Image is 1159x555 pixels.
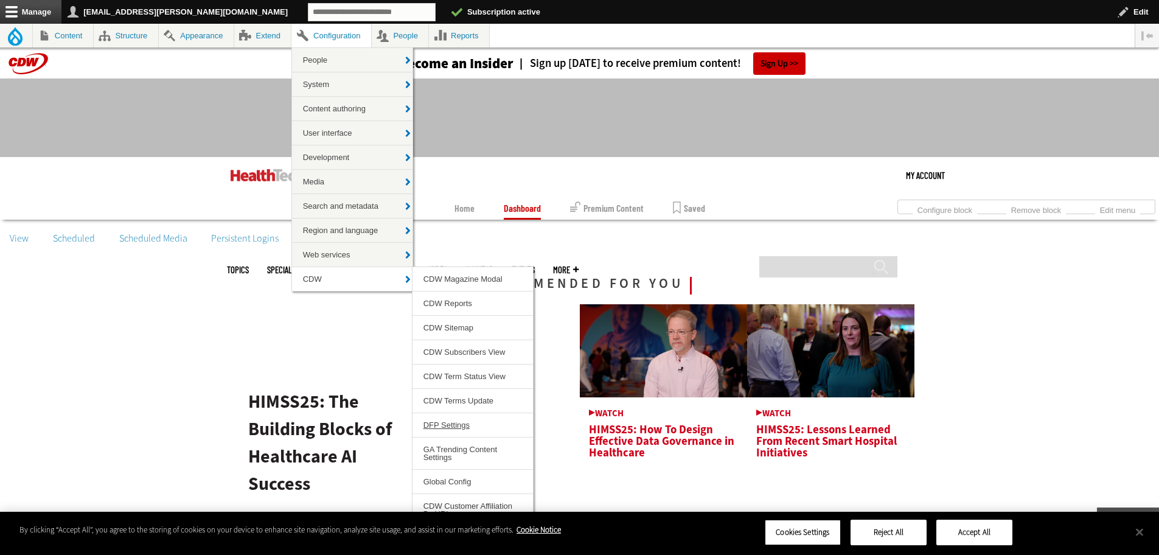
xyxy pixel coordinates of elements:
[412,316,533,340] a: CDW Sitemap
[512,265,535,274] a: Events
[33,24,93,47] a: Content
[412,438,533,469] a: GA Trending Content Settings
[292,170,412,194] a: Media
[504,197,541,220] a: Dashboard
[906,157,945,194] a: My Account
[1006,202,1066,215] a: Remove block
[292,145,412,169] a: Development
[292,72,412,96] a: System
[466,265,493,274] a: MonITor
[43,229,105,248] a: Scheduled
[292,267,412,291] a: CDW
[412,470,533,494] a: Global Config
[292,218,412,242] a: Region and language
[322,237,414,250] a: CDW
[412,413,533,437] a: DFP Settings
[412,365,533,388] a: CDW Term Status View
[227,265,249,274] span: Topics
[292,48,412,72] a: People
[454,197,475,220] a: Home
[517,525,561,535] a: More information about your privacy
[231,169,304,181] img: Home
[553,265,579,274] span: More
[248,386,392,500] a: HIMSS25: The Building Blocks of Healthcare AI Success
[412,340,533,364] a: CDW Subscribers View
[267,265,299,274] span: Specialty
[292,121,412,145] a: User interface
[412,389,533,413] a: CDW Terms Update
[201,229,288,248] a: Persistent Logins
[159,24,234,47] a: Appearance
[372,24,429,47] a: People
[906,157,945,194] div: User menu
[353,57,513,71] a: Become an Insider
[570,197,644,220] a: Premium Content
[756,409,905,459] a: HIMSS25: Lessons Learned From Recent Smart Hospital Initiatives
[19,524,561,536] div: By clicking “Accept All”, you agree to the storing of cookies on your device to enhance site navi...
[913,202,977,215] a: Configure block
[110,229,197,248] a: Scheduled Media
[1126,518,1153,545] button: Close
[513,58,741,69] a: Sign up [DATE] to receive premium content!
[753,52,806,75] a: Sign Up
[765,520,841,545] button: Cookies Settings
[412,267,533,291] a: CDW Magazine Modal
[291,24,371,47] a: Configuration
[936,520,1012,545] button: Accept All
[412,494,533,526] a: CDW Customer Affiliation By URL
[292,194,412,218] a: Search and metadata
[1095,202,1140,215] a: Edit menu
[430,265,448,274] a: Video
[673,197,705,220] a: Saved
[851,520,927,545] button: Reject All
[429,24,489,47] a: Reports
[412,291,533,315] a: CDW Reports
[589,409,738,459] a: HIMSS25: How To Design Effective Data Governance in Healthcare
[292,97,412,120] a: Content authoring
[94,24,158,47] a: Structure
[747,304,914,397] img: HIMSS Thumbnail
[1135,24,1159,47] button: Vertical orientation
[580,304,747,397] img: HIMSS Thumbnail
[234,24,291,47] a: Extend
[292,243,412,267] a: Web services
[358,91,801,145] iframe: advertisement
[399,57,513,71] h3: Become an Insider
